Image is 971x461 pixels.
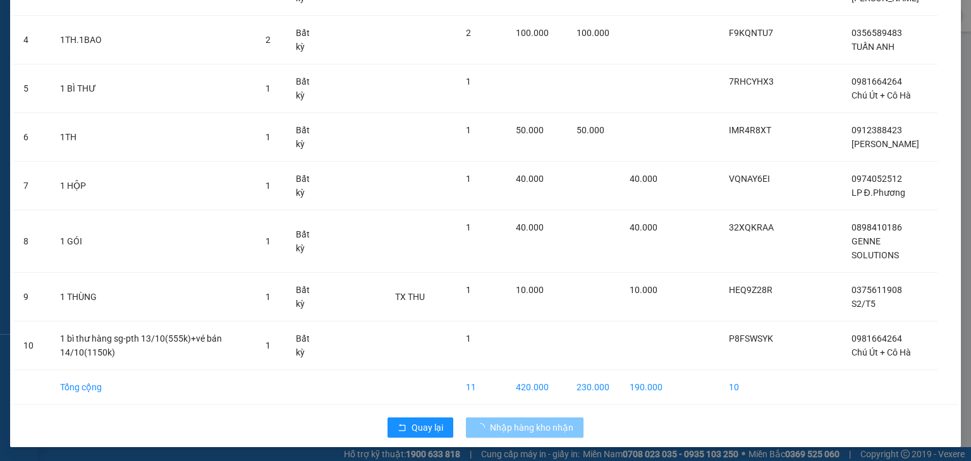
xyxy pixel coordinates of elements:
[852,347,911,357] span: Chú Út + Cô Hà
[466,28,471,38] span: 2
[852,174,902,184] span: 0974052512
[266,236,271,246] span: 1
[620,370,673,405] td: 190.000
[266,83,271,93] span: 1
[50,162,255,210] td: 1 HỘP
[13,210,50,273] td: 8
[50,16,255,64] td: 1TH.1BAO
[630,174,657,184] span: 40.000
[729,28,773,38] span: F9KQNTU7
[516,28,549,38] span: 100.000
[50,273,255,321] td: 1 THÙNG
[13,162,50,210] td: 7
[466,222,471,232] span: 1
[719,370,784,405] td: 10
[516,174,544,184] span: 40.000
[266,292,271,302] span: 1
[466,333,471,344] span: 1
[852,28,902,38] span: 0356589483
[50,321,255,370] td: 1 bì thư hàng sg-pth 13/10(555k)+vé bán 14/10(1150k)
[852,333,902,344] span: 0981664264
[266,132,271,142] span: 1
[577,125,604,135] span: 50.000
[852,125,902,135] span: 0912388423
[466,417,583,438] button: Nhập hàng kho nhận
[630,285,657,295] span: 10.000
[398,423,406,433] span: rollback
[466,285,471,295] span: 1
[852,139,919,149] span: [PERSON_NAME]
[13,321,50,370] td: 10
[630,222,657,232] span: 40.000
[729,174,770,184] span: VQNAY6EI
[729,285,773,295] span: HEQ9Z28R
[466,76,471,87] span: 1
[729,125,771,135] span: IMR4R8XT
[476,423,490,432] span: loading
[286,210,329,273] td: Bất kỳ
[388,417,453,438] button: rollbackQuay lại
[852,90,911,100] span: Chú Út + Cô Hà
[490,421,573,434] span: Nhập hàng kho nhận
[852,299,876,309] span: S2/T5
[466,125,471,135] span: 1
[516,222,544,232] span: 40.000
[286,162,329,210] td: Bất kỳ
[286,113,329,162] td: Bất kỳ
[13,273,50,321] td: 9
[729,76,774,87] span: 7RHCYHX3
[286,16,329,64] td: Bất kỳ
[852,285,902,295] span: 0375611908
[286,273,329,321] td: Bất kỳ
[266,340,271,350] span: 1
[13,16,50,64] td: 4
[50,210,255,273] td: 1 GÓI
[852,188,905,198] span: LP Đ.Phương
[852,76,902,87] span: 0981664264
[266,35,271,45] span: 2
[506,370,566,405] td: 420.000
[729,222,774,232] span: 32XQKRAA
[266,181,271,191] span: 1
[456,370,506,405] td: 11
[13,64,50,113] td: 5
[729,333,773,344] span: P8FSWSYK
[852,236,899,260] span: GENNE SOLUTIONS
[566,370,620,405] td: 230.000
[286,321,329,370] td: Bất kỳ
[852,222,902,232] span: 0898410186
[412,421,443,434] span: Quay lại
[286,64,329,113] td: Bất kỳ
[852,42,895,52] span: TUẤN ANH
[50,113,255,162] td: 1TH
[13,113,50,162] td: 6
[50,370,255,405] td: Tổng cộng
[466,174,471,184] span: 1
[395,292,425,302] span: TX THU
[516,125,544,135] span: 50.000
[577,28,609,38] span: 100.000
[50,64,255,113] td: 1 BÌ THƯ
[516,285,544,295] span: 10.000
